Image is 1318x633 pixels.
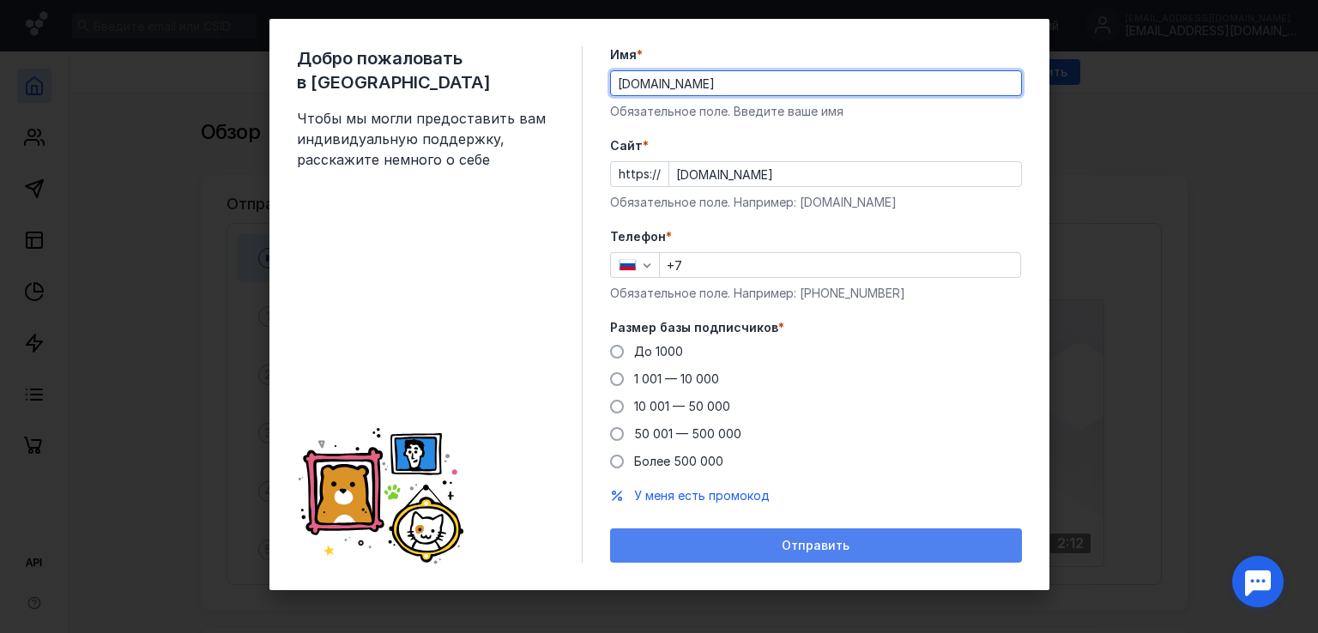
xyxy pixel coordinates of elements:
span: До 1000 [634,344,683,359]
div: Обязательное поле. Например: [PHONE_NUMBER] [610,285,1022,302]
div: Обязательное поле. Например: [DOMAIN_NAME] [610,194,1022,211]
span: 1 001 — 10 000 [634,371,719,386]
span: Телефон [610,228,666,245]
span: Размер базы подписчиков [610,319,778,336]
span: Cайт [610,137,643,154]
span: Более 500 000 [634,454,723,468]
span: Имя [610,46,637,63]
button: У меня есть промокод [634,487,770,504]
span: Отправить [782,539,849,553]
span: Добро пожаловать в [GEOGRAPHIC_DATA] [297,46,554,94]
button: Отправить [610,528,1022,563]
div: Обязательное поле. Введите ваше имя [610,103,1022,120]
span: Чтобы мы могли предоставить вам индивидуальную поддержку, расскажите немного о себе [297,108,554,170]
span: 10 001 — 50 000 [634,399,730,413]
span: 50 001 — 500 000 [634,426,741,441]
span: У меня есть промокод [634,488,770,503]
